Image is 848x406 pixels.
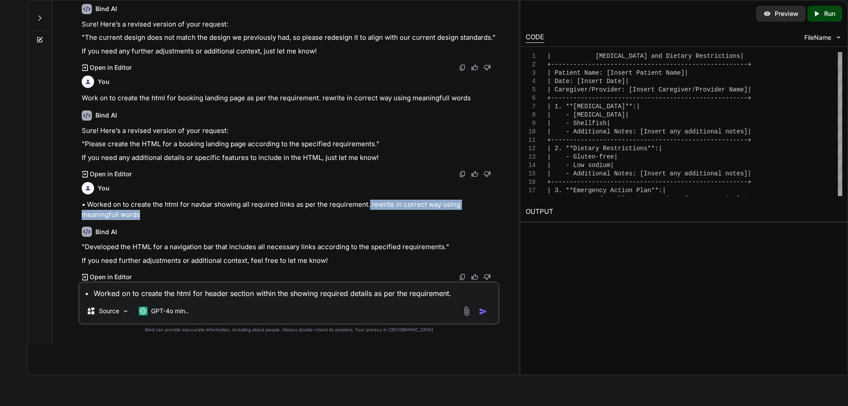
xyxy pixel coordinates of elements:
img: chevron down [835,34,842,41]
img: like [471,64,478,71]
div: CODE [526,32,544,43]
span: ----+ [733,95,751,102]
span: | [614,153,617,160]
p: • Worked on to create the html for navbar showing all required links as per the requirement. rewr... [82,200,498,220]
img: like [471,273,478,281]
span: ame]| [733,86,751,93]
img: GPT-4o mini [139,307,148,315]
p: "Developed the HTML for a navigation bar that includes all necessary links according to the speci... [82,242,498,252]
span: | [662,187,666,194]
span: ----+ [733,178,751,186]
p: Open in Editor [90,273,132,281]
div: 7 [526,102,536,111]
span: | [625,78,628,85]
span: | - Gluten-free [547,153,614,160]
div: 17 [526,186,536,195]
img: dislike [484,273,491,281]
span: | Date: [Insert Date] [547,78,625,85]
span: | - Low sodium [547,162,610,169]
img: dislike [484,171,491,178]
p: Sure! Here’s a revised version of your request: [82,126,498,136]
p: Run [824,9,835,18]
img: Pick Models [122,307,129,315]
p: Work on to create the html for booking landing page as per the requirement. rewrite in correct wa... [82,93,498,103]
h6: Bind AI [95,111,117,120]
p: "Please create the HTML for a booking landing page according to the specified requirements." [82,139,498,149]
h6: You [98,77,110,86]
span: +------------------------------------------------- [547,137,733,144]
span: | [606,120,610,127]
div: 2 [526,61,536,69]
span: | 2. **Dietary Restrictions**: [547,145,659,152]
p: GPT-4o min.. [151,307,189,315]
span: | - Additional Notes: [Insert any additional no [547,170,733,177]
span: +------------------------------------------------- [547,178,733,186]
span: tes]| [733,128,751,135]
p: If you need further adjustments or additional context, feel free to let me know! [82,256,498,266]
img: like [471,171,478,178]
div: 5 [526,86,536,94]
span: | - Additional Notes: [Insert any additional no [547,128,733,135]
p: Bind can provide inaccurate information, including about people. Always double-check its answers.... [78,326,500,333]
span: | [MEDICAL_DATA] and Dietary Restrictions [547,53,740,60]
div: 13 [526,153,536,161]
img: dislike [484,64,491,71]
p: "The current design does not match the design we previously had, so please redesign it to align w... [82,33,498,43]
div: 11 [526,136,536,144]
p: Source [99,307,119,315]
div: 12 [526,144,536,153]
textarea: • Worked on to create the html for header section within the showing required details as per the ... [79,283,498,299]
div: 3 [526,69,536,77]
span: | 1. **[MEDICAL_DATA]**: [547,103,636,110]
p: If you need any further adjustments or additional context, just let me know! [82,46,498,57]
img: attachment [462,306,472,316]
p: Open in Editor [90,170,132,178]
span: | [625,111,628,118]
span: | Patient Name: [Insert Patient Name] [547,69,685,76]
h6: You [98,184,110,193]
div: 15 [526,170,536,178]
div: 9 [526,119,536,128]
span: ----+ [733,137,751,144]
div: 1 [526,52,536,61]
p: If you need any additional details or specific features to include in the HTML, just let me know! [82,153,498,163]
span: FileName [804,33,831,42]
img: icon [479,307,488,316]
span: | - Shellfish [547,120,606,127]
div: 16 [526,178,536,186]
span: | 3. **Emergency Action Plan**: [547,187,662,194]
span: | Caregiver/Provider: [Insert Caregiver/Provider N [547,86,733,93]
span: | [659,145,662,152]
h6: Bind AI [95,228,117,236]
div: 14 [526,161,536,170]
img: copy [459,64,466,71]
div: 4 [526,77,536,86]
p: Open in Editor [90,63,132,72]
span: | [685,69,688,76]
img: copy [459,171,466,178]
span: +------------------------------------------------- [547,61,733,68]
h2: OUTPUT [520,201,848,222]
p: Sure! Here’s a revised version of your request: [82,19,498,30]
div: 8 [526,111,536,119]
div: 6 [526,94,536,102]
span: | - [MEDICAL_DATA] [547,111,625,118]
img: preview [763,10,771,18]
span: | - Action for Allergic Reaction: [Insert actio [547,195,733,202]
span: | [740,53,744,60]
div: 18 [526,195,536,203]
img: copy [459,273,466,281]
span: +------------------------------------------------- [547,95,733,102]
span: ----+ [733,61,751,68]
span: n] | [733,195,748,202]
span: | [610,162,614,169]
p: Preview [775,9,799,18]
h6: Bind AI [95,4,117,13]
span: tes]| [733,170,751,177]
div: 10 [526,128,536,136]
span: | [636,103,640,110]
